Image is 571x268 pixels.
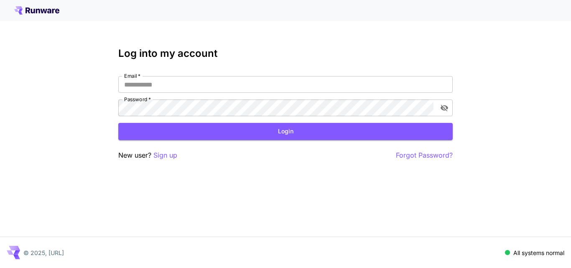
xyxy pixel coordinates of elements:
button: Forgot Password? [396,150,453,161]
p: © 2025, [URL] [23,248,64,257]
label: Email [124,72,140,79]
button: toggle password visibility [437,100,452,115]
button: Sign up [153,150,177,161]
p: All systems normal [513,248,564,257]
p: New user? [118,150,177,161]
button: Login [118,123,453,140]
h3: Log into my account [118,48,453,59]
label: Password [124,96,151,103]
